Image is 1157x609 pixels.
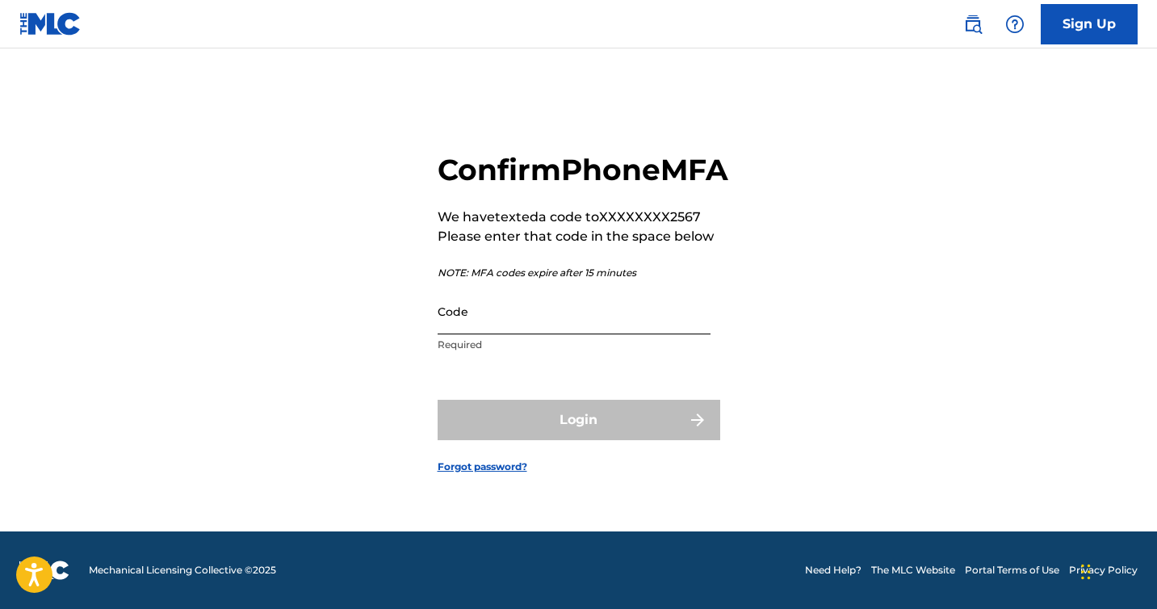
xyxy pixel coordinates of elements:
img: MLC Logo [19,12,82,36]
img: logo [19,561,69,580]
span: Mechanical Licensing Collective © 2025 [89,563,276,577]
a: Forgot password? [438,460,527,474]
p: NOTE: MFA codes expire after 15 minutes [438,266,728,280]
p: We have texted a code to XXXXXXXX2567 [438,208,728,227]
a: The MLC Website [871,563,955,577]
p: Required [438,338,711,352]
img: help [1005,15,1025,34]
img: search [963,15,983,34]
a: Need Help? [805,563,861,577]
p: Please enter that code in the space below [438,227,728,246]
a: Privacy Policy [1069,563,1138,577]
div: Help [999,8,1031,40]
iframe: Chat Widget [1076,531,1157,609]
a: Public Search [957,8,989,40]
h2: Confirm Phone MFA [438,152,728,188]
a: Portal Terms of Use [965,563,1059,577]
div: Drag [1081,548,1091,596]
a: Sign Up [1041,4,1138,44]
